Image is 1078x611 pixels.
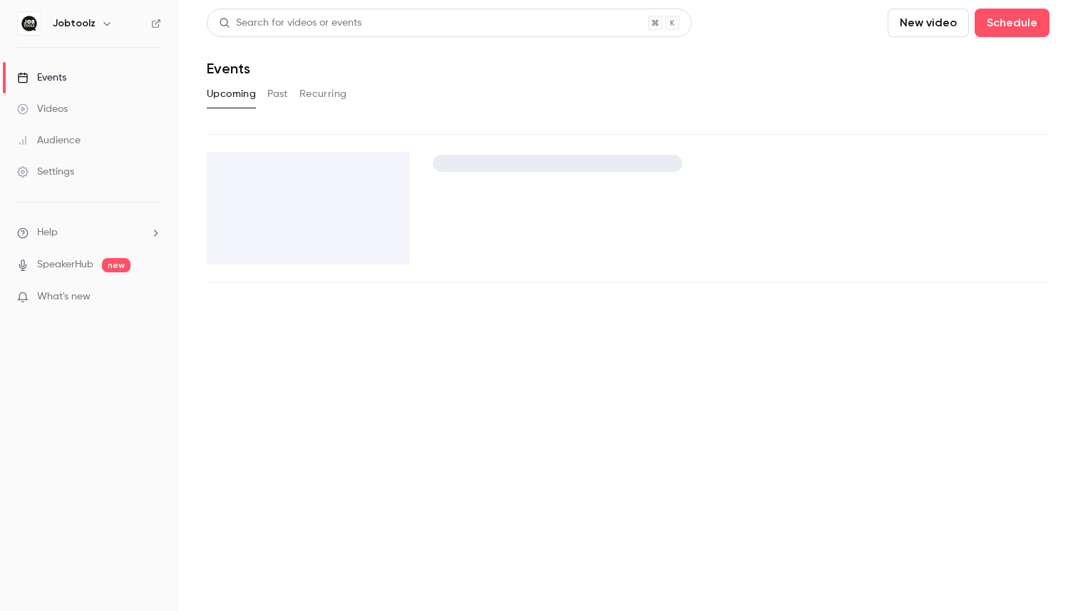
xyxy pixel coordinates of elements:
button: Upcoming [207,83,256,106]
span: What's new [37,289,91,304]
button: New video [888,9,969,37]
button: Recurring [299,83,347,106]
img: Jobtoolz [18,12,41,35]
div: Videos [17,102,68,116]
h1: Events [207,60,250,77]
div: Settings [17,165,74,179]
span: new [102,258,130,272]
div: Audience [17,133,81,148]
li: help-dropdown-opener [17,225,161,240]
button: Schedule [975,9,1049,37]
div: Events [17,71,66,85]
span: Help [37,225,58,240]
div: Search for videos or events [219,16,361,31]
h6: Jobtoolz [53,16,96,31]
button: Past [267,83,288,106]
a: SpeakerHub [37,257,93,272]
